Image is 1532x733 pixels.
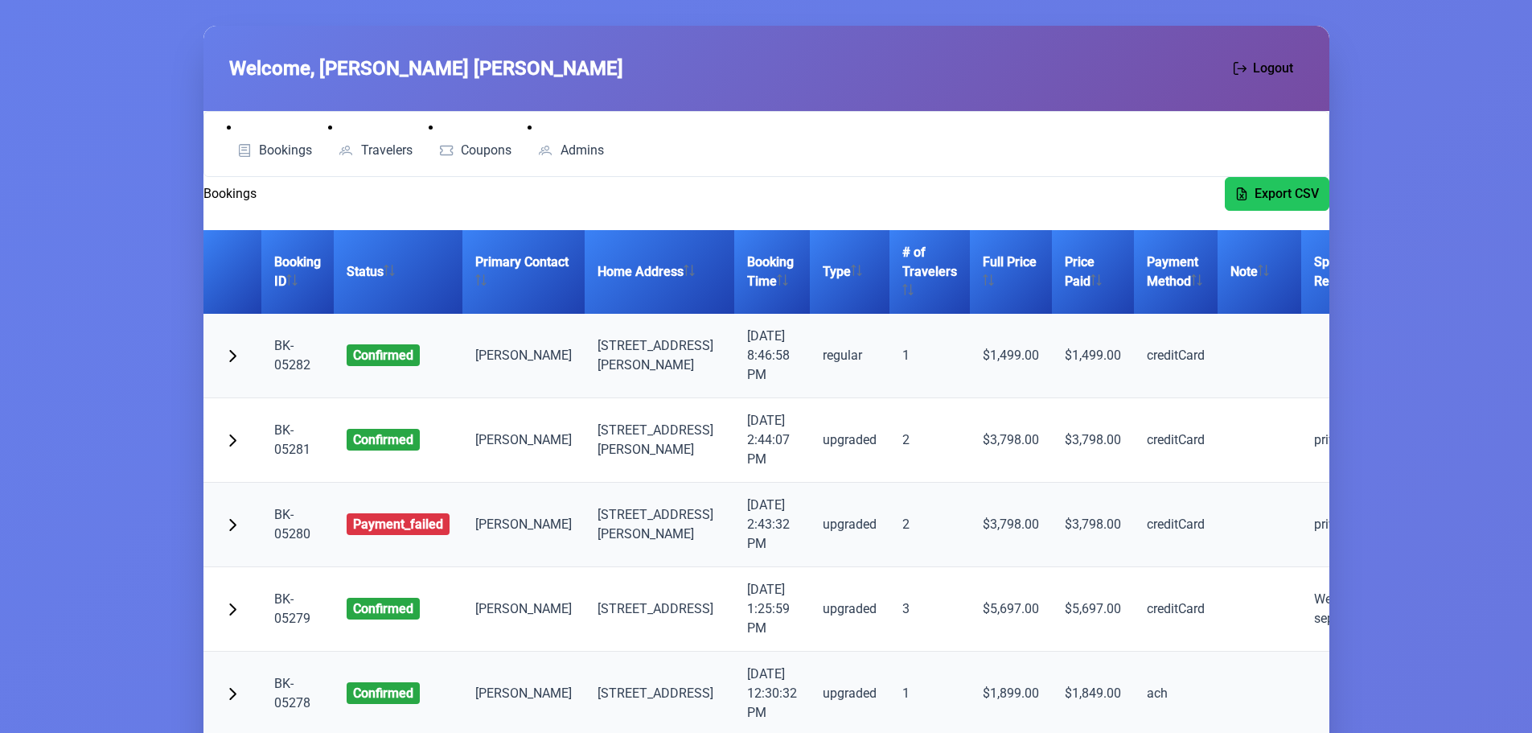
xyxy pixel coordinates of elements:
[970,483,1052,567] td: $3,798.00
[274,676,310,710] a: BK-05278
[203,184,257,204] h2: Bookings
[274,591,310,626] a: BK-05279
[970,314,1052,398] td: $1,499.00
[1253,59,1293,78] span: Logout
[1134,567,1218,652] td: creditCard
[810,483,889,567] td: upgraded
[734,483,810,567] td: [DATE] 2:43:32 PM
[429,118,522,163] li: Coupons
[462,483,585,567] td: [PERSON_NAME]
[734,398,810,483] td: [DATE] 2:44:07 PM
[1134,398,1218,483] td: creditCard
[810,314,889,398] td: regular
[347,344,420,366] span: confirmed
[889,398,970,483] td: 2
[429,138,522,163] a: Coupons
[229,54,623,83] span: Welcome, [PERSON_NAME] [PERSON_NAME]
[347,513,450,535] span: payment_failed
[889,314,970,398] td: 1
[347,682,420,704] span: confirmed
[585,230,734,314] th: Home Address
[734,230,810,314] th: Booking Time
[259,144,312,157] span: Bookings
[361,144,413,157] span: Travelers
[261,230,334,314] th: Booking ID
[347,598,420,620] span: confirmed
[585,483,734,567] td: [STREET_ADDRESS] [PERSON_NAME]
[585,567,734,652] td: [STREET_ADDRESS]
[1218,230,1301,314] th: Note
[274,507,310,542] a: BK-05280
[810,230,889,314] th: Type
[585,398,734,483] td: [STREET_ADDRESS] [PERSON_NAME]
[1301,398,1423,483] td: privet room
[1223,51,1304,85] button: Logout
[274,338,310,373] a: BK-05282
[347,429,420,451] span: confirmed
[889,230,970,314] th: # of Travelers
[1052,314,1134,398] td: $1,499.00
[462,230,585,314] th: Primary Contact
[462,314,585,398] td: [PERSON_NAME]
[1301,230,1423,314] th: Special Requests
[970,398,1052,483] td: $3,798.00
[1052,398,1134,483] td: $3,798.00
[561,144,604,157] span: Admins
[227,138,322,163] a: Bookings
[889,567,970,652] td: 3
[1301,483,1423,567] td: privet room
[461,144,511,157] span: Coupons
[227,118,322,163] li: Bookings
[1134,230,1218,314] th: Payment Method
[1134,314,1218,398] td: creditCard
[1255,184,1319,204] span: Export CSV
[810,567,889,652] td: upgraded
[889,483,970,567] td: 2
[334,230,462,314] th: Status
[1052,230,1134,314] th: Price Paid
[462,398,585,483] td: [PERSON_NAME]
[528,118,614,163] li: Admins
[1301,567,1423,652] td: We need separate rooms
[734,567,810,652] td: [DATE] 1:25:59 PM
[734,314,810,398] td: [DATE] 8:46:58 PM
[462,567,585,652] td: [PERSON_NAME]
[1052,483,1134,567] td: $3,798.00
[328,138,422,163] a: Travelers
[810,398,889,483] td: upgraded
[585,314,734,398] td: [STREET_ADDRESS] [PERSON_NAME]
[1134,483,1218,567] td: creditCard
[274,422,310,457] a: BK-05281
[1052,567,1134,652] td: $5,697.00
[970,567,1052,652] td: $5,697.00
[328,118,422,163] li: Travelers
[528,138,614,163] a: Admins
[1225,177,1329,211] button: Export CSV
[970,230,1052,314] th: Full Price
